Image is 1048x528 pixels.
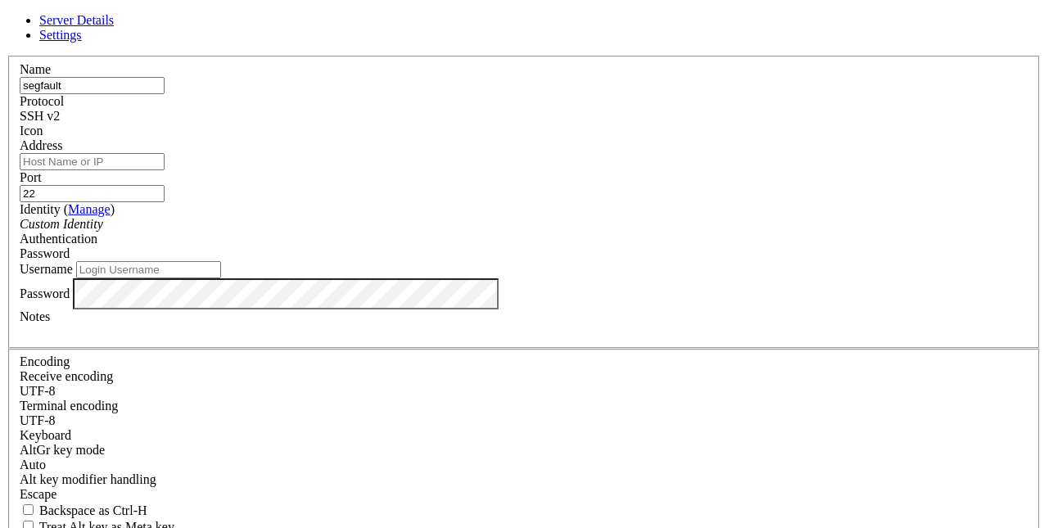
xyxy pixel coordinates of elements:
[20,369,113,383] label: Set the expected encoding for data received from the host. If the encodings do not match, visual ...
[39,13,114,27] a: Server Details
[20,428,71,442] label: Keyboard
[20,286,70,300] label: Password
[39,503,147,517] span: Backspace as Ctrl-H
[20,458,46,472] span: Auto
[20,77,165,94] input: Server Name
[20,262,73,276] label: Username
[20,232,97,246] label: Authentication
[20,62,51,76] label: Name
[68,202,111,216] a: Manage
[20,354,70,368] label: Encoding
[20,202,115,216] label: Identity
[20,170,42,184] label: Port
[20,124,43,138] label: Icon
[20,109,1028,124] div: SSH v2
[76,261,221,278] input: Login Username
[20,94,64,108] label: Protocol
[20,309,50,323] label: Notes
[20,217,103,231] i: Custom Identity
[20,472,156,486] label: Controls how the Alt key is handled. Escape: Send an ESC prefix. 8-Bit: Add 128 to the typed char...
[20,413,56,427] span: UTF-8
[20,458,1028,472] div: Auto
[20,413,1028,428] div: UTF-8
[20,503,147,517] label: If true, the backspace should send BS ('\x08', aka ^H). Otherwise the backspace key should send '...
[23,504,34,515] input: Backspace as Ctrl-H
[20,443,105,457] label: Set the expected encoding for data received from the host. If the encodings do not match, visual ...
[20,109,60,123] span: SSH v2
[64,202,115,216] span: ( )
[39,28,82,42] a: Settings
[20,384,1028,399] div: UTF-8
[20,246,70,260] span: Password
[20,246,1028,261] div: Password
[20,153,165,170] input: Host Name or IP
[20,384,56,398] span: UTF-8
[20,399,118,413] label: The default terminal encoding. ISO-2022 enables character map translations (like graphics maps). ...
[20,487,56,501] span: Escape
[20,185,165,202] input: Port Number
[20,138,62,152] label: Address
[20,487,1028,502] div: Escape
[20,217,1028,232] div: Custom Identity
